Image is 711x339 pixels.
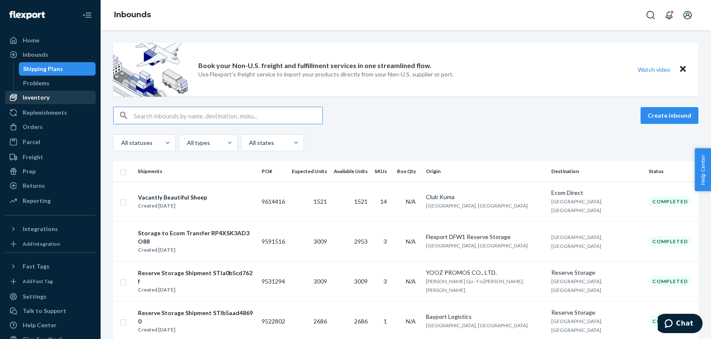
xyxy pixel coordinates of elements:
div: Problems [23,79,49,87]
div: Fast Tags [23,262,49,271]
div: Parcel [23,138,40,146]
a: Reporting [5,194,96,208]
span: 2686 [314,318,327,325]
a: Shipping Plans [19,62,96,76]
div: Ecom Direct [551,189,642,197]
span: [GEOGRAPHIC_DATA], [GEOGRAPHIC_DATA] [551,278,602,293]
a: Problems [19,76,96,90]
td: 9531294 [258,261,288,301]
span: [GEOGRAPHIC_DATA], [GEOGRAPHIC_DATA] [551,198,602,213]
div: Add Fast Tag [23,278,53,285]
span: 3 [384,278,387,285]
button: Watch video [632,63,676,76]
th: Shipments [134,161,258,181]
a: Replenishments [5,106,96,119]
p: Book your Non-U.S. freight and fulfillment services in one streamlined flow. [198,61,431,71]
th: Status [645,161,698,181]
span: 2686 [354,318,368,325]
div: Reserve Storage [551,308,642,317]
p: Use Flexport’s freight service to import your products directly from your Non-U.S. supplier or port. [198,70,454,79]
button: Open account menu [679,7,696,24]
a: Add Fast Tag [5,276,96,286]
span: 3009 [314,278,327,285]
div: Created [DATE] [138,246,254,254]
span: 2953 [354,238,368,245]
div: Bayport Logistics [426,313,545,321]
div: Help Center [23,321,57,329]
a: Orders [5,120,96,134]
span: N/A [406,238,416,245]
span: [GEOGRAPHIC_DATA], [GEOGRAPHIC_DATA] [426,322,528,328]
div: Created [DATE] [138,326,254,334]
ol: breadcrumbs [107,3,158,27]
div: Inbounds [23,50,48,59]
input: Search inbounds by name, destination, msku... [134,107,322,124]
div: Completed [649,276,692,286]
span: N/A [406,198,416,205]
input: All statuses [120,139,121,147]
span: N/A [406,318,416,325]
a: Inbounds [5,48,96,61]
td: 9591516 [258,221,288,261]
span: 3009 [314,238,327,245]
td: 9614416 [258,181,288,221]
div: Flexport DFW1 Reserve Storage [426,233,545,241]
div: Talk to Support [23,307,66,315]
div: Shipping Plans [23,65,63,73]
a: Settings [5,290,96,303]
a: Prep [5,165,96,178]
div: Home [23,36,39,45]
th: Expected Units [288,161,330,181]
div: Prep [23,167,36,176]
button: Open notifications [661,7,677,24]
button: Integrations [5,222,96,236]
div: Reserve Storage Shipment STIb5aad48690 [138,309,254,326]
div: Reserve Storage [551,268,642,277]
div: Add Integration [23,240,60,247]
div: Storage to Ecom Transfer RP4XSK3AD3O88 [138,229,254,246]
div: Completed [649,236,692,247]
div: Replenishments [23,108,67,117]
span: 1521 [314,198,327,205]
a: Returns [5,179,96,192]
th: SKUs [371,161,394,181]
div: Completed [649,196,692,207]
div: Integrations [23,225,58,233]
a: Inventory [5,91,96,104]
div: Reporting [23,197,51,205]
a: Freight [5,150,96,164]
input: All types [186,139,187,147]
th: Origin [423,161,548,181]
button: Fast Tags [5,260,96,273]
th: PO# [258,161,288,181]
span: 1 [384,318,387,325]
button: Create inbound [641,107,698,124]
div: Vacantly Beautiful Sheep [138,193,207,202]
span: 14 [380,198,387,205]
span: [GEOGRAPHIC_DATA], [GEOGRAPHIC_DATA] [551,234,602,249]
a: Parcel [5,135,96,149]
img: Flexport logo [9,11,45,19]
div: Completed [649,316,692,326]
button: Close Navigation [79,7,96,24]
a: Home [5,34,96,47]
div: Reserve Storage Shipment STIa0b5cd762f [138,269,254,286]
span: 3009 [354,278,368,285]
div: Settings [23,292,47,301]
button: Close [677,63,688,76]
a: Help Center [5,318,96,332]
div: Created [DATE] [138,286,254,294]
button: Help Center [695,148,711,191]
div: Freight [23,153,43,161]
div: Orders [23,123,43,131]
div: YOOZ PROMOS CO., LTD. [426,268,545,277]
div: Inventory [23,93,49,102]
th: Available Units [330,161,371,181]
button: Open Search Box [642,7,659,24]
span: [PERSON_NAME] Qu - Fo [PERSON_NAME], [PERSON_NAME] [426,278,524,293]
a: Add Integration [5,239,96,249]
div: Returns [23,181,45,190]
th: Destination [548,161,645,181]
